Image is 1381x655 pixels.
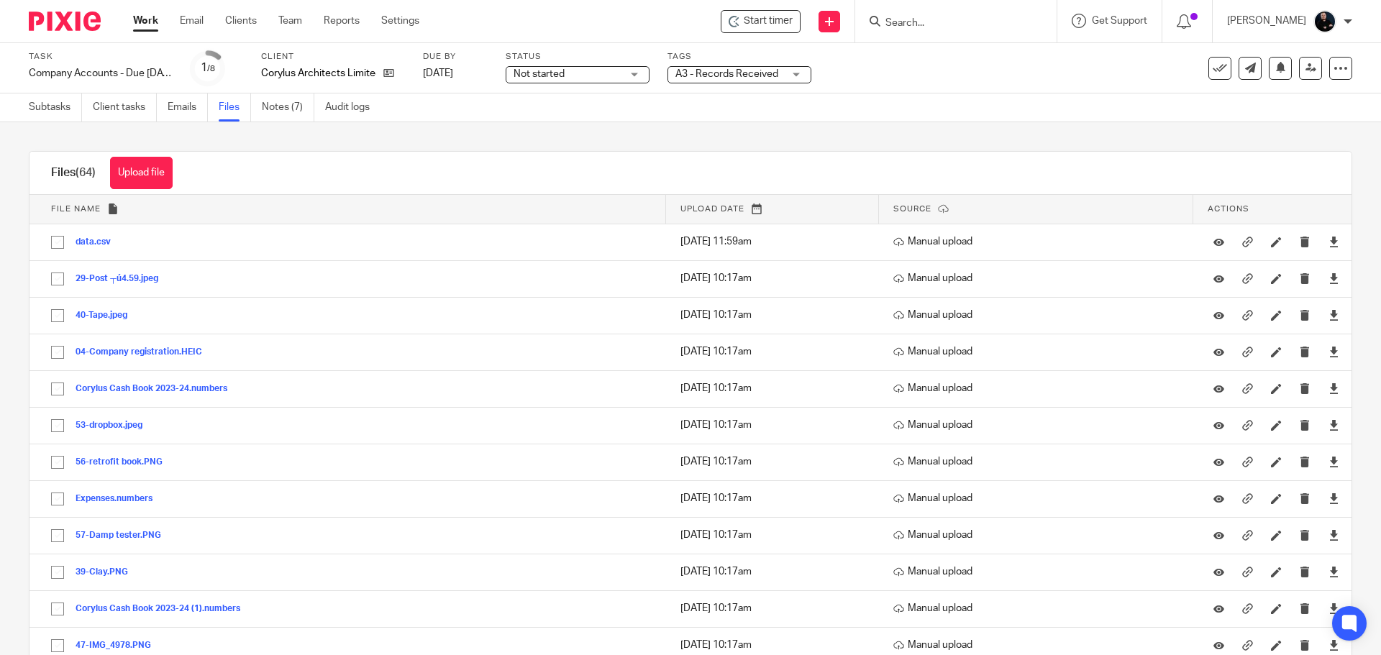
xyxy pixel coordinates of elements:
[29,66,173,81] div: Company Accounts - Due 1st May 2023 Onwards
[1328,418,1339,432] a: Download
[168,93,208,122] a: Emails
[884,17,1013,30] input: Search
[76,347,213,357] button: 04-Company registration.HEIC
[680,344,872,359] p: [DATE] 10:17am
[423,68,453,78] span: [DATE]
[51,165,96,180] h1: Files
[261,66,376,81] p: Corylus Architects Limited
[93,93,157,122] a: Client tasks
[680,454,872,469] p: [DATE] 10:17am
[76,494,163,504] button: Expenses.numbers
[44,485,71,513] input: Select
[44,375,71,403] input: Select
[278,14,302,28] a: Team
[680,564,872,579] p: [DATE] 10:17am
[29,51,173,63] label: Task
[893,234,1186,249] p: Manual upload
[76,457,173,467] button: 56-retrofit book.PNG
[180,14,204,28] a: Email
[76,604,251,614] button: Corylus Cash Book 2023-24 (1).numbers
[1092,16,1147,26] span: Get Support
[29,66,173,81] div: Company Accounts - Due [DATE] Onwards
[680,381,872,395] p: [DATE] 10:17am
[893,418,1186,432] p: Manual upload
[893,528,1186,542] p: Manual upload
[51,205,101,213] span: File name
[1227,14,1306,28] p: [PERSON_NAME]
[893,638,1186,652] p: Manual upload
[133,14,158,28] a: Work
[1328,234,1339,249] a: Download
[893,308,1186,322] p: Manual upload
[893,344,1186,359] p: Manual upload
[207,65,215,73] small: /8
[1328,308,1339,322] a: Download
[44,412,71,439] input: Select
[1328,491,1339,505] a: Download
[44,559,71,586] input: Select
[1328,638,1339,652] a: Download
[680,601,872,615] p: [DATE] 10:17am
[1328,454,1339,469] a: Download
[893,381,1186,395] p: Manual upload
[381,14,419,28] a: Settings
[506,51,650,63] label: Status
[667,51,811,63] label: Tags
[44,595,71,623] input: Select
[76,167,96,178] span: (64)
[219,93,251,122] a: Files
[675,69,778,79] span: A3 - Records Received
[680,308,872,322] p: [DATE] 10:17am
[514,69,565,79] span: Not started
[76,237,122,247] button: data.csv
[1313,10,1336,33] img: Headshots%20accounting4everything_Poppy%20Jakes%20Photography-2203.jpg
[893,205,931,213] span: Source
[680,234,872,249] p: [DATE] 11:59am
[76,567,139,577] button: 39-Clay.PNG
[261,51,405,63] label: Client
[76,274,169,284] button: 29-Post ┬ú4.59.jpeg
[325,93,380,122] a: Audit logs
[110,157,173,189] button: Upload file
[1328,381,1339,395] a: Download
[262,93,314,122] a: Notes (7)
[680,491,872,505] p: [DATE] 10:17am
[893,491,1186,505] p: Manual upload
[1328,564,1339,579] a: Download
[44,302,71,329] input: Select
[76,641,162,651] button: 47-IMG_4978.PNG
[1328,271,1339,285] a: Download
[44,449,71,476] input: Select
[44,522,71,549] input: Select
[324,14,360,28] a: Reports
[680,418,872,432] p: [DATE] 10:17am
[44,229,71,256] input: Select
[721,10,801,33] div: Corylus Architects Limited - Company Accounts - Due 1st May 2023 Onwards
[893,601,1186,615] p: Manual upload
[1328,528,1339,542] a: Download
[76,384,238,394] button: Corylus Cash Book 2023-24.numbers
[225,14,257,28] a: Clients
[893,271,1186,285] p: Manual upload
[1328,601,1339,615] a: Download
[423,51,488,63] label: Due by
[44,265,71,293] input: Select
[76,311,138,321] button: 40-Tape.jpeg
[29,93,82,122] a: Subtasks
[680,528,872,542] p: [DATE] 10:17am
[76,531,172,541] button: 57-Damp tester.PNG
[201,60,215,76] div: 1
[893,564,1186,579] p: Manual upload
[76,421,153,431] button: 53-dropbox.jpeg
[680,271,872,285] p: [DATE] 10:17am
[744,14,793,29] span: Start timer
[1328,344,1339,359] a: Download
[1208,205,1249,213] span: Actions
[680,205,744,213] span: Upload date
[29,12,101,31] img: Pixie
[893,454,1186,469] p: Manual upload
[680,638,872,652] p: [DATE] 10:17am
[44,339,71,366] input: Select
